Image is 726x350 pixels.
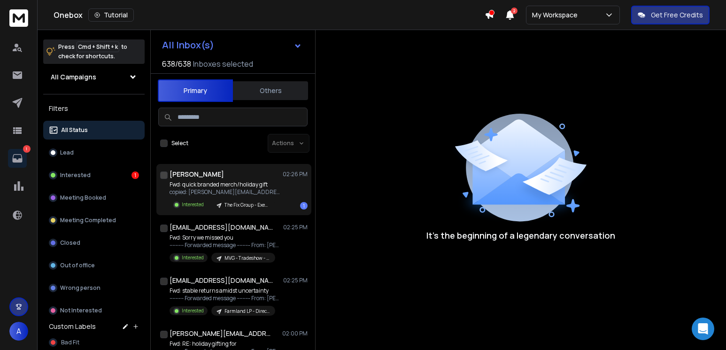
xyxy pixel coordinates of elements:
h3: Inboxes selected [193,58,253,70]
p: Closed [60,239,80,247]
p: ---------- Forwarded message --------- From: [PERSON_NAME] [170,295,282,302]
p: Meeting Completed [60,217,116,224]
button: All Campaigns [43,68,145,86]
button: Not Interested [43,301,145,320]
p: All Status [61,126,88,134]
div: 1 [300,202,308,210]
p: My Workspace [532,10,581,20]
button: Wrong person [43,279,145,297]
button: A [9,322,28,341]
h1: All Inbox(s) [162,40,214,50]
button: Tutorial [88,8,134,22]
a: 1 [8,149,27,168]
span: 638 / 638 [162,58,191,70]
span: 2 [511,8,517,14]
button: All Status [43,121,145,140]
p: Interested [60,171,91,179]
p: Get Free Credits [651,10,703,20]
div: Open Intercom Messenger [692,318,714,340]
span: Bad Fit [61,339,79,346]
h1: All Campaigns [51,72,96,82]
h1: [PERSON_NAME][EMAIL_ADDRESS][DOMAIN_NAME] [170,329,273,338]
p: 02:26 PM [283,171,308,178]
p: ---------- Forwarded message --------- From: [PERSON_NAME] [170,241,282,249]
div: Onebox [54,8,485,22]
p: Interested [182,307,204,314]
p: Interested [182,254,204,261]
p: MVG - Tradeshow - SCRAP Expo - Attendee Followup [224,255,270,262]
button: Interested1 [43,166,145,185]
p: Fwd: quick branded merch/holiday gift [170,181,282,188]
button: Meeting Booked [43,188,145,207]
button: Primary [158,79,233,102]
button: Others [233,80,308,101]
span: Cmd + Shift + k [77,41,119,52]
div: 1 [131,171,139,179]
button: Get Free Credits [631,6,710,24]
h1: [EMAIL_ADDRESS][DOMAIN_NAME] [170,223,273,232]
h1: [EMAIL_ADDRESS][DOMAIN_NAME] [170,276,273,285]
button: Meeting Completed [43,211,145,230]
p: Press to check for shortcuts. [58,42,127,61]
h1: [PERSON_NAME] [170,170,224,179]
button: Out of office [43,256,145,275]
p: Lead [60,149,74,156]
p: Fwd: stable returns amidst uncertainty [170,287,282,295]
p: Meeting Booked [60,194,106,202]
p: The Fix Group - Exec Assistants (Holiday) [224,202,270,209]
p: copied: [PERSON_NAME][EMAIL_ADDRESS][DOMAIN_NAME] [PERSON_NAME][EMAIL_ADDRESS][DOMAIN_NAME] -----... [170,188,282,196]
p: Wrong person [60,284,100,292]
p: Interested [182,201,204,208]
p: 02:25 PM [283,277,308,284]
button: All Inbox(s) [154,36,309,54]
h3: Custom Labels [49,322,96,331]
p: 02:00 PM [282,330,308,337]
p: Fwd: Sorry we missed you [170,234,282,241]
p: It’s the beginning of a legendary conversation [426,229,615,242]
p: Out of office [60,262,95,269]
button: Lead [43,143,145,162]
p: Not Interested [60,307,102,314]
p: 02:25 PM [283,224,308,231]
p: Farmland LP - Direct Channel - Rani [224,308,270,315]
label: Select [171,140,188,147]
h3: Filters [43,102,145,115]
p: 1 [23,145,31,153]
button: Closed [43,233,145,252]
p: Fwd: RE: holiday gifting for [170,340,282,348]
